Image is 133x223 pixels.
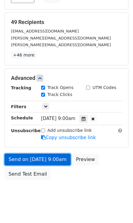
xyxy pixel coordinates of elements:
label: UTM Codes [93,84,116,91]
h5: Advanced [11,75,122,81]
strong: Tracking [11,85,31,90]
label: Track Clicks [47,91,72,98]
h5: 49 Recipients [11,19,122,26]
span: [DATE] 9:00am [41,116,75,121]
label: Track Opens [47,84,74,91]
a: Send Test Email [5,168,51,180]
label: Add unsubscribe link [47,127,92,134]
a: Preview [72,154,99,165]
a: Copy unsubscribe link [41,135,96,140]
strong: Unsubscribe [11,128,41,133]
iframe: Chat Widget [103,194,133,223]
small: [PERSON_NAME][EMAIL_ADDRESS][DOMAIN_NAME] [11,36,111,40]
a: +46 more [11,51,37,59]
a: Send on [DATE] 9:00am [5,154,71,165]
small: [EMAIL_ADDRESS][DOMAIN_NAME] [11,29,79,33]
strong: Filters [11,104,26,109]
strong: Schedule [11,115,33,120]
small: [PERSON_NAME][EMAIL_ADDRESS][DOMAIN_NAME] [11,43,111,47]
